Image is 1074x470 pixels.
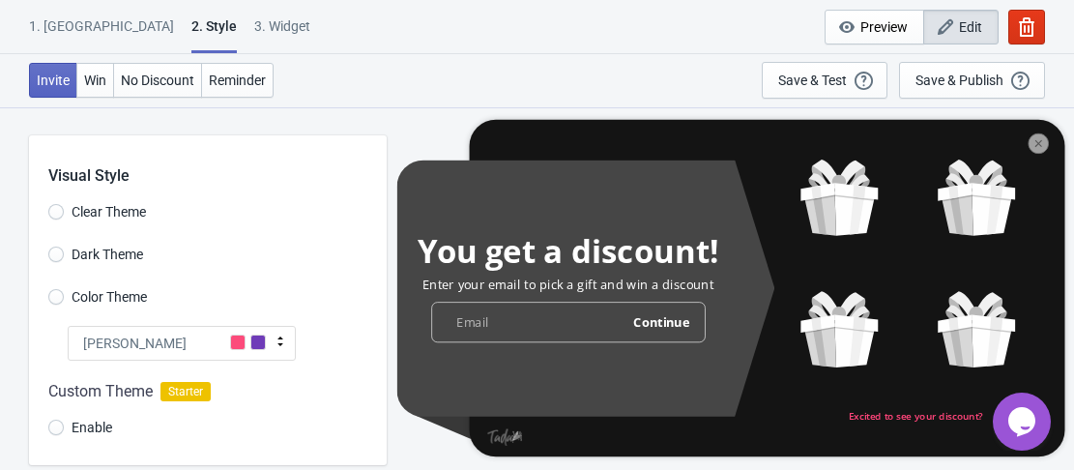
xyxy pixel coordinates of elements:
span: Win [84,73,106,88]
div: 2 . Style [191,16,237,53]
button: Invite [29,63,77,98]
span: [PERSON_NAME] [83,334,187,353]
span: Color Theme [72,287,147,307]
span: Starter [160,382,211,401]
div: Save & Test [778,73,847,88]
span: Reminder [209,73,266,88]
span: Enable [72,418,112,437]
div: Visual Style [48,135,387,188]
div: Save & Publish [915,73,1003,88]
button: Preview [825,10,924,44]
button: No Discount [113,63,202,98]
span: Custom Theme [48,380,153,403]
button: Win [76,63,114,98]
span: No Discount [121,73,194,88]
span: Edit [959,19,982,35]
button: Save & Test [762,62,887,99]
div: 1. [GEOGRAPHIC_DATA] [29,16,174,50]
div: 3. Widget [254,16,310,50]
span: Clear Theme [72,202,146,221]
iframe: chat widget [993,393,1055,451]
span: Invite [37,73,70,88]
button: Edit [923,10,999,44]
span: Dark Theme [72,245,143,264]
button: Reminder [201,63,274,98]
button: Save & Publish [899,62,1045,99]
span: Preview [860,19,908,35]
